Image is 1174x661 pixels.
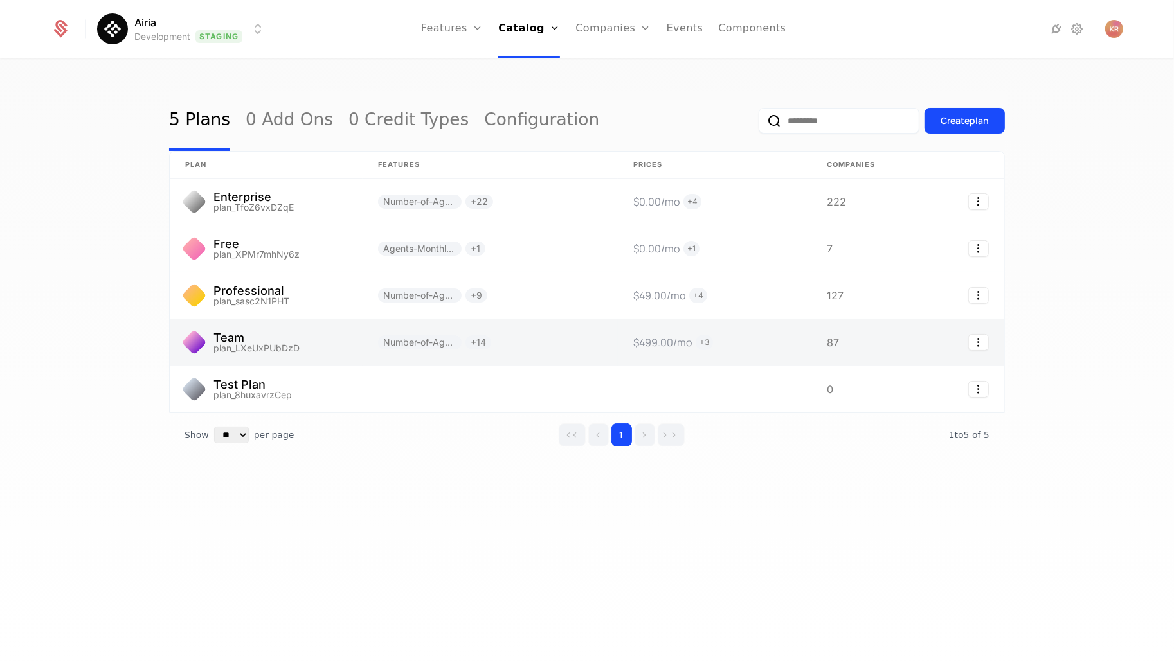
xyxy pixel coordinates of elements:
img: Airia [97,13,128,44]
img: Katrina Reddy [1105,20,1123,38]
button: Select action [968,287,989,304]
button: Select action [968,193,989,210]
div: Table pagination [169,413,1005,457]
button: Select action [968,334,989,351]
div: Development [134,30,190,43]
th: Features [363,152,618,179]
span: Show [185,428,209,441]
a: 0 Credit Types [348,91,469,151]
th: Companies [811,152,914,179]
button: Select action [968,240,989,257]
a: Settings [1069,21,1085,37]
button: Go to next page [635,423,655,446]
span: per page [254,428,294,441]
span: Staging [195,30,242,43]
button: Select environment [101,15,266,43]
button: Go to first page [559,423,586,446]
span: 5 [949,430,989,440]
th: Prices [618,152,811,179]
div: Create plan [941,114,989,127]
span: 1 to 5 of [949,430,984,440]
button: Go to previous page [588,423,609,446]
a: Integrations [1049,21,1064,37]
button: Open user button [1105,20,1123,38]
button: Go to page 1 [611,423,632,446]
a: 0 Add Ons [246,91,333,151]
a: 5 Plans [169,91,230,151]
a: Configuration [484,91,599,151]
button: Go to last page [658,423,685,446]
th: plan [170,152,363,179]
button: Select action [968,381,989,398]
button: Createplan [925,108,1005,134]
span: Airia [134,15,156,30]
div: Page navigation [559,423,685,446]
select: Select page size [214,427,249,443]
